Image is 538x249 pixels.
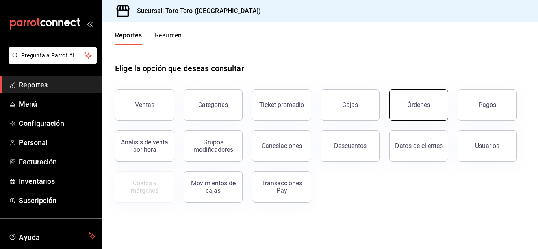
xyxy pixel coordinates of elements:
[475,142,499,149] div: Usuarios
[19,79,96,90] span: Reportes
[321,89,380,121] a: Cajas
[115,171,174,203] button: Contrata inventarios para ver este reporte
[19,99,96,109] span: Menú
[131,6,261,16] h3: Sucursal: Toro Toro ([GEOGRAPHIC_DATA])
[257,179,306,194] div: Transacciones Pay
[115,63,244,74] h1: Elige la opción que deseas consultar
[115,31,182,45] div: navigation tabs
[189,179,237,194] div: Movimientos de cajas
[342,100,358,110] div: Cajas
[87,20,93,27] button: open_drawer_menu
[155,31,182,45] button: Resumen
[252,89,311,121] button: Ticket promedio
[19,157,96,167] span: Facturación
[120,179,169,194] div: Costos y márgenes
[189,138,237,153] div: Grupos modificadores
[21,52,85,60] span: Pregunta a Parrot AI
[19,118,96,129] span: Configuración
[259,101,304,109] div: Ticket promedio
[252,171,311,203] button: Transacciones Pay
[19,195,96,206] span: Suscripción
[262,142,302,149] div: Cancelaciones
[479,101,496,109] div: Pagos
[135,101,154,109] div: Ventas
[321,130,380,162] button: Descuentos
[252,130,311,162] button: Cancelaciones
[6,57,97,65] a: Pregunta a Parrot AI
[395,142,443,149] div: Datos de clientes
[19,137,96,148] span: Personal
[458,130,517,162] button: Usuarios
[184,171,243,203] button: Movimientos de cajas
[115,89,174,121] button: Ventas
[198,101,228,109] div: Categorías
[389,130,448,162] button: Datos de clientes
[115,31,142,45] button: Reportes
[9,47,97,64] button: Pregunta a Parrot AI
[184,89,243,121] button: Categorías
[389,89,448,121] button: Órdenes
[407,101,430,109] div: Órdenes
[19,176,96,186] span: Inventarios
[19,231,85,241] span: Ayuda
[115,130,174,162] button: Análisis de venta por hora
[120,138,169,153] div: Análisis de venta por hora
[184,130,243,162] button: Grupos modificadores
[458,89,517,121] button: Pagos
[334,142,367,149] div: Descuentos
